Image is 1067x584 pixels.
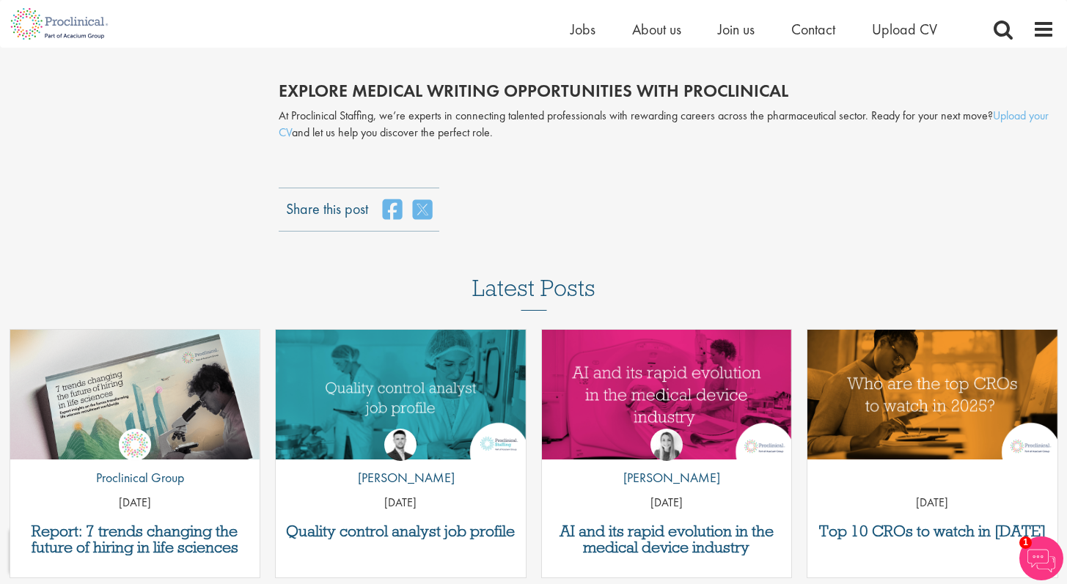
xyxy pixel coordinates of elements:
a: Upload your CV [279,108,1049,140]
p: [DATE] [807,495,1057,511]
p: [DATE] [10,495,260,511]
a: About us [632,20,681,39]
a: Report: 7 trends changing the future of hiring in life sciences [18,523,253,555]
img: quality control analyst job profile [276,330,526,459]
p: Proclinical Group [85,468,184,487]
span: 1 [1019,536,1032,549]
h2: Explore medical writing opportunities with Proclinical [279,81,1055,100]
p: [PERSON_NAME] [347,468,455,487]
a: Link to a post [542,330,792,459]
img: Proclinical: Life sciences hiring trends report 2025 [10,330,260,470]
a: Top 10 CROs to watch in [DATE] [815,523,1050,539]
a: Proclinical Group Proclinical Group [85,429,184,495]
img: AI and Its Impact on the Medical Device Industry | Proclinical [542,330,792,459]
a: Hannah Burke [PERSON_NAME] [612,429,720,495]
label: Share this post [286,199,368,209]
img: Proclinical Group [119,429,151,461]
p: [DATE] [276,495,526,511]
p: At Proclinical Staffing, we’re experts in connecting talented professionals with rewarding career... [279,108,1055,141]
a: Upload CV [872,20,937,39]
a: AI and its rapid evolution in the medical device industry [549,523,785,555]
a: Link to a post [807,330,1057,459]
a: Jobs [571,20,595,39]
p: [DATE] [542,495,792,511]
p: [PERSON_NAME] [612,468,720,487]
a: Link to a post [276,330,526,459]
img: Hannah Burke [650,429,683,461]
a: Contact [791,20,835,39]
a: Joshua Godden [PERSON_NAME] [347,429,455,495]
a: Join us [718,20,755,39]
img: Top 10 CROs 2025 | Proclinical [807,330,1057,459]
img: Joshua Godden [384,429,417,461]
a: Link to a post [10,330,260,459]
a: Quality control analyst job profile [283,523,518,539]
a: share on twitter [413,199,432,221]
h3: Latest Posts [472,276,595,311]
a: share on facebook [383,199,402,221]
img: Chatbot [1019,536,1063,580]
